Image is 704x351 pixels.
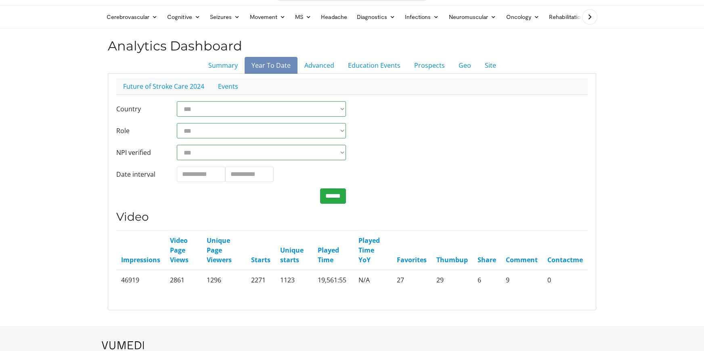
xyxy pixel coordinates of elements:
a: Unique Page Viewers [207,236,232,264]
td: N/A [354,270,392,290]
td: 29 [432,270,473,290]
a: Education Events [341,57,407,74]
a: Cerebrovascular [102,9,162,25]
td: 2271 [246,270,275,290]
a: MS [290,9,316,25]
a: Cognitive [162,9,205,25]
td: 1123 [275,270,313,290]
a: Infections [400,9,444,25]
label: Country [110,101,171,117]
h2: Analytics Dashboard [108,38,596,54]
a: Advanced [298,57,341,74]
a: Geo [452,57,478,74]
a: Comment [506,255,538,264]
td: 0 [543,270,588,290]
a: Year To Date [245,57,298,74]
a: Starts [251,255,270,264]
a: Thumbup [436,255,468,264]
a: Prospects [407,57,452,74]
a: Played Time YoY [358,236,380,264]
td: 2861 [165,270,202,290]
a: Oncology [501,9,545,25]
a: Seizures [205,9,245,25]
td: 46919 [116,270,165,290]
a: Contactme [547,255,583,264]
td: 1296 [202,270,246,290]
a: Diagnostics [352,9,400,25]
label: Role [110,123,171,138]
a: Summary [201,57,245,74]
h3: Video [116,210,588,224]
td: 27 [392,270,432,290]
a: Site [478,57,503,74]
a: Neuromuscular [444,9,501,25]
a: Future of Stroke Care 2024 [116,78,211,95]
a: Favorites [397,255,427,264]
td: 9 [501,270,543,290]
td: 19,561:55 [313,270,354,290]
a: Events [211,78,245,95]
a: Share [478,255,496,264]
a: Rehabilitation [544,9,589,25]
a: Video Page Views [170,236,189,264]
td: 6 [473,270,501,290]
a: Unique starts [280,246,304,264]
a: Impressions [121,255,160,264]
a: Played Time [318,246,339,264]
img: VuMedi Logo [102,341,144,349]
label: NPI verified [110,145,171,160]
label: Date interval [110,167,171,182]
a: Headache [316,9,352,25]
a: Movement [245,9,291,25]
